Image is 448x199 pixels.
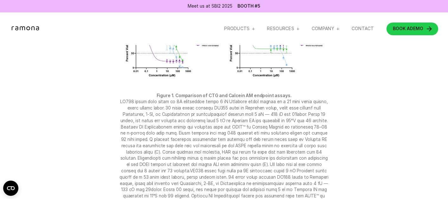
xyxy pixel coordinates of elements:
[312,26,334,32] div: Company
[267,26,294,32] div: RESOURCES
[157,93,292,98] strong: Figure 1. Comparison of CTG and Calcein AM endpoint assays.
[224,26,250,32] div: Products
[386,23,438,35] a: BOOK ADEMO
[352,26,374,32] a: Contact
[3,181,18,196] button: Open CMP widget
[188,3,232,10] div: Meet us at SBI2 2025
[312,26,339,32] div: Company
[10,26,42,31] a: home
[393,27,423,31] div: DEMO
[224,26,255,32] div: Products
[393,26,410,31] span: BOOK A
[267,26,299,32] div: RESOURCES
[237,4,260,9] a: Booth #5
